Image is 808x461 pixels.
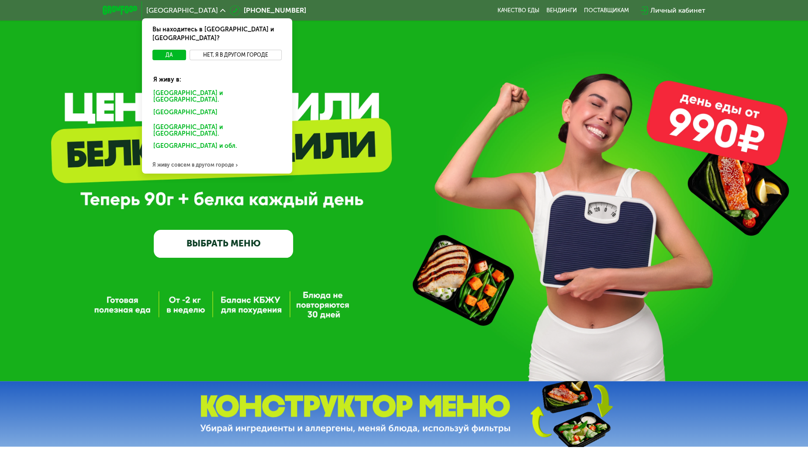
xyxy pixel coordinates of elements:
[147,140,283,154] div: [GEOGRAPHIC_DATA] и обл.
[147,68,287,84] div: Я живу в:
[190,50,282,60] button: Нет, я в другом городе
[152,50,186,60] button: Да
[650,5,705,16] div: Личный кабинет
[154,230,294,258] a: ВЫБРАТЬ МЕНЮ
[584,7,629,14] div: поставщикам
[147,107,283,121] div: [GEOGRAPHIC_DATA]
[146,7,218,14] span: [GEOGRAPHIC_DATA]
[546,7,577,14] a: Вендинги
[147,122,287,140] div: [GEOGRAPHIC_DATA] и [GEOGRAPHIC_DATA].
[147,88,287,106] div: [GEOGRAPHIC_DATA] и [GEOGRAPHIC_DATA].
[497,7,539,14] a: Качество еды
[142,18,292,50] div: Вы находитесь в [GEOGRAPHIC_DATA] и [GEOGRAPHIC_DATA]?
[142,156,292,174] div: Я живу совсем в другом городе
[230,5,306,16] a: [PHONE_NUMBER]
